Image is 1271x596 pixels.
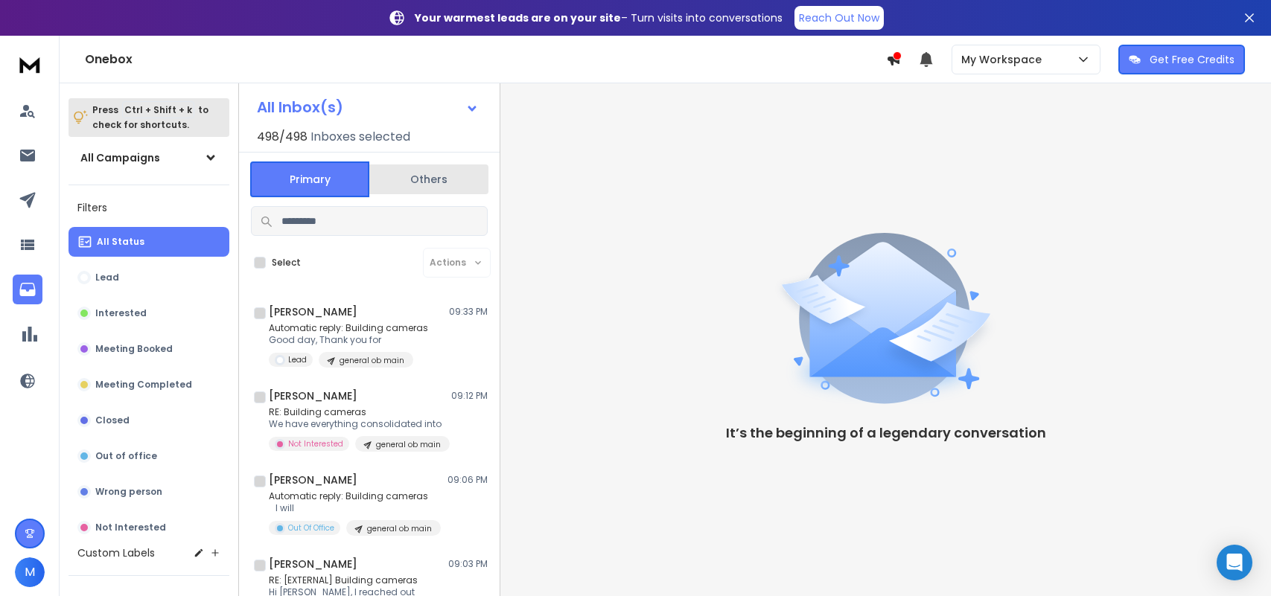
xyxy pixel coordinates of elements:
p: Closed [95,414,130,426]
h1: [PERSON_NAME] [269,472,357,487]
p: RE: Building cameras [269,406,447,418]
p: 09:03 PM [448,558,488,570]
p: Press to check for shortcuts. [92,103,208,132]
h1: [PERSON_NAME] [269,557,357,571]
p: Not Interested [288,438,343,449]
button: All Status [69,227,229,257]
button: M [15,557,45,587]
p: My Workspace [961,52,1048,67]
p: Good day, Thank you for [269,334,428,346]
button: Get Free Credits [1118,45,1245,74]
p: Meeting Booked [95,343,173,355]
p: general ob main [340,355,404,366]
p: 09:06 PM [447,474,488,486]
h1: [PERSON_NAME] [269,388,357,403]
button: All Inbox(s) [245,92,491,122]
p: Automatic reply: Building cameras [269,490,441,502]
strong: Your warmest leads are on your site [415,10,621,25]
h1: [PERSON_NAME] [269,304,357,319]
button: Wrong person [69,477,229,507]
p: Not Interested [95,522,166,533]
button: Primary [250,161,369,197]
h3: Custom Labels [77,545,155,560]
p: Lead [288,354,307,365]
h3: Filters [69,197,229,218]
p: I will [269,502,441,514]
p: Get Free Credits [1150,52,1235,67]
button: Meeting Booked [69,334,229,364]
div: Open Intercom Messenger [1217,545,1252,580]
button: Meeting Completed [69,370,229,400]
p: Automatic reply: Building cameras [269,322,428,334]
button: Interested [69,298,229,328]
label: Select [272,257,301,269]
button: All Campaigns [69,143,229,173]
p: Interested [95,307,147,319]
h1: All Inbox(s) [257,100,343,115]
h1: All Campaigns [80,150,160,165]
p: Meeting Completed [95,379,192,391]
p: 09:12 PM [451,390,488,402]
button: Lead [69,263,229,292]
p: Reach Out Now [799,10,879,25]
p: 09:33 PM [449,306,488,318]
p: All Status [97,236,144,248]
p: general ob main [376,439,441,450]
p: general ob main [367,523,432,534]
p: We have everything consolidated into [269,418,447,430]
p: RE: [EXTERNAL] Building cameras [269,574,434,586]
span: 498 / 498 [257,128,308,146]
a: Reach Out Now [794,6,884,30]
p: It’s the beginning of a legendary conversation [726,423,1046,443]
button: Others [369,163,488,196]
p: Lead [95,272,119,283]
p: Out Of Office [288,522,334,533]
span: Ctrl + Shift + k [122,101,194,118]
button: Closed [69,406,229,435]
h3: Inboxes selected [310,128,410,146]
button: Out of office [69,441,229,471]
p: – Turn visits into conversations [415,10,783,25]
p: Out of office [95,450,157,462]
button: Not Interested [69,513,229,542]
p: Wrong person [95,486,162,498]
h1: Onebox [85,51,886,68]
img: logo [15,51,45,78]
